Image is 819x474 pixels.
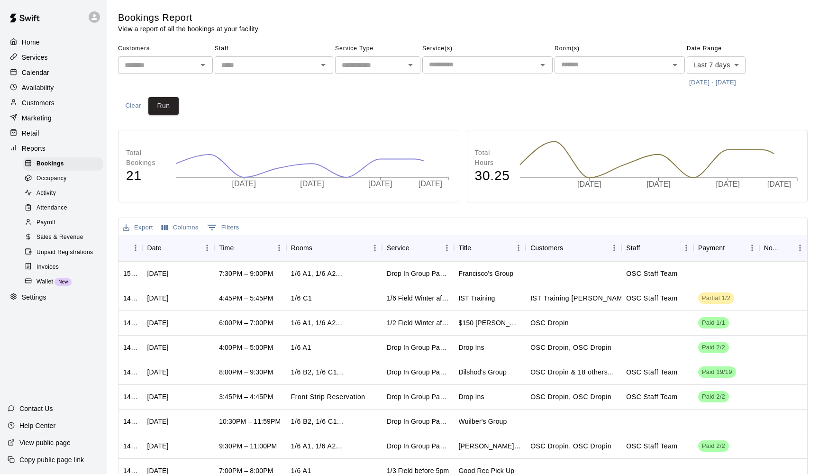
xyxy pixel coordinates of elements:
div: Retail [8,126,99,140]
button: Run [148,97,179,115]
p: Settings [22,292,46,302]
span: Paid 2/2 [698,343,729,352]
button: Sort [409,241,423,255]
p: 1/6 B2, 1/6 C1, 1/6 C2 [291,417,344,427]
a: Sales & Revenue [23,230,107,245]
p: OSC Dropin [530,318,569,328]
div: IST Training [459,293,495,303]
div: Service [387,235,409,261]
a: Home [8,35,99,49]
h4: 21 [126,168,166,184]
button: Menu [745,241,759,255]
button: Show filters [205,220,242,235]
button: Open [196,58,209,72]
div: Has not paid: IST Training Wood [698,292,734,304]
span: Paid 2/2 [698,442,729,451]
span: Customers [118,41,213,56]
button: Menu [440,241,454,255]
p: 1/6 A1, 1/6 A2, 1/6 B1 [291,269,342,279]
div: Drop Ins [459,392,484,401]
div: Invoices [23,261,103,274]
div: Wed, Oct 08, 2025 [147,269,169,278]
button: Sort [312,241,326,255]
span: Attendance [36,203,67,213]
h5: Bookings Report [118,11,258,24]
p: Total Hours [475,148,510,168]
h4: 30.25 [475,168,510,184]
button: Menu [128,241,143,255]
div: 4:00PM – 5:00PM [219,343,273,352]
button: [DATE] - [DATE] [687,75,738,90]
div: Drop In Group Payment [387,441,449,451]
div: Dilshod's Group [459,367,507,377]
div: Rooms [286,235,382,261]
div: 1497284 [123,392,138,401]
button: Menu [679,241,693,255]
div: Customers [526,235,621,261]
button: Menu [793,241,807,255]
div: 1/2 Field Winter after 5pm or weekends [387,318,449,328]
button: Export [120,220,155,235]
a: WalletNew [23,274,107,289]
div: 6:00PM – 7:00PM [219,318,273,328]
button: Menu [272,241,286,255]
div: Date [143,235,215,261]
a: Reports [8,141,99,155]
div: 1497288 [123,367,138,377]
div: Wed, Oct 08, 2025 [147,293,169,303]
div: Drop In Group Payment [387,269,449,278]
a: Bookings [23,156,107,171]
p: Customers [22,98,55,108]
div: WalletNew [23,275,103,289]
p: 1/6 A1, 1/6 A2, 1/6 B1 [291,318,342,328]
p: Help Center [19,421,55,430]
a: Occupancy [23,171,107,186]
p: Front Strip Reservation [291,392,365,402]
div: Service [382,235,454,261]
span: Room(s) [555,41,685,56]
span: Partial 1/2 [698,294,734,303]
div: Title [459,235,472,261]
div: 4:45PM – 5:45PM [219,293,273,303]
button: Sort [471,241,484,255]
p: View a report of all the bookings at your facility [118,24,258,34]
a: Services [8,50,99,64]
a: Marketing [8,111,99,125]
button: Open [668,58,682,72]
div: Staff [621,235,693,261]
span: New [55,279,72,284]
div: Time [214,235,286,261]
button: Sort [725,241,738,255]
button: Menu [368,241,382,255]
div: 1485161 [123,417,138,426]
a: Availability [8,81,99,95]
div: 8:00PM – 9:30PM [219,367,273,377]
button: Open [536,58,549,72]
p: Reports [22,144,45,153]
div: Customers [530,235,563,261]
p: Contact Us [19,404,53,413]
p: Marketing [22,113,52,123]
a: Customers [8,96,99,110]
p: Retail [22,128,39,138]
tspan: [DATE] [646,180,670,188]
p: OSC Staff Team [626,441,677,451]
a: Invoices [23,260,107,274]
span: Occupancy [36,174,67,183]
div: Rooms [291,235,312,261]
button: Sort [563,241,576,255]
span: Activity [36,189,56,198]
tspan: [DATE] [232,180,256,188]
div: Sales & Revenue [23,231,103,244]
div: 1/6 Field Winter after 5pm or weekends SNFC or WA [387,293,449,303]
p: OSC Dropin, OSC Dropin [530,343,611,353]
p: OSC Dropin, OSC Dropin [530,441,611,451]
a: Payroll [23,216,107,230]
span: Unpaid Registrations [36,248,93,257]
div: Activity [23,187,103,200]
p: OSC Dropin, OSC Dropin, OSC Dropin, OSC Dropin, OSC Dropin, OSC Dropin, OSC Dropin, OSC Dropin, O... [530,367,614,377]
div: Occupancy [23,172,103,185]
button: Open [404,58,417,72]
